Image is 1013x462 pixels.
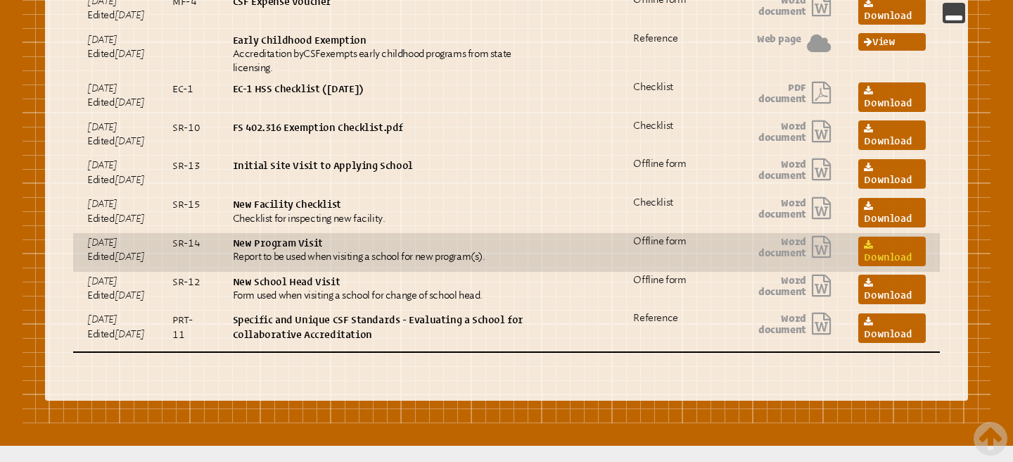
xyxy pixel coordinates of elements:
p: Initial Site Visit to Applying School [233,158,531,173]
p: Offline form [633,275,715,286]
p: Checklist [633,120,715,132]
span: [DATE] [87,313,117,325]
p: Offline form [633,236,715,247]
p: Edited [87,313,144,342]
span: [DATE] [115,213,145,225]
span: [DATE] [87,159,117,171]
p: EC-1 [172,82,204,96]
span: [DATE] [115,9,145,21]
p: Edited [87,158,144,187]
a: Download [858,275,926,304]
p: SR-10 [172,120,204,135]
span: CSF [303,48,320,60]
span: [DATE] [115,174,145,186]
a: Download [858,313,926,343]
p: Word document [743,158,830,181]
p: Accreditation by exempts early childhood programs from state licensing. [233,47,531,76]
p: Word document [743,313,830,335]
p: PDF document [743,82,830,104]
a: Download [858,82,926,112]
p: SR-13 [172,158,204,173]
p: Edited [87,120,144,149]
p: Edited [87,82,144,111]
p: Form used when visiting a school for change of school head. [233,289,531,303]
span: [DATE] [115,135,145,147]
p: SR-14 [172,236,204,250]
span: [DATE] [87,198,117,210]
span: [DATE] [115,251,145,263]
span: [DATE] [115,48,145,60]
a: Download [858,159,926,189]
span: [DATE] [115,328,145,340]
p: Reference [633,33,715,44]
span: [DATE] [115,96,145,108]
p: Word document [743,275,830,297]
span: [DATE] [87,275,117,287]
span: [DATE] [87,237,117,249]
p: Word document [743,236,830,258]
p: Edited [87,33,144,62]
p: EC-1 HSS Checklist ([DATE]) [233,82,531,96]
span: [DATE] [87,82,117,94]
p: Specific and Unique CSF Standards - Evaluating a School for Collaborative Accreditation [233,313,531,342]
p: New Program Visit [233,236,531,250]
p: Checklist [633,82,715,93]
p: SR-15 [172,197,204,211]
p: Checklist for inspecting new facility. [233,212,531,226]
p: Edited [87,275,144,304]
p: Web page [743,33,830,44]
p: PRT-11 [172,313,204,342]
p: SR-12 [172,275,204,289]
span: [DATE] [115,289,145,301]
span: [DATE] [87,121,117,133]
a: View [858,33,926,51]
p: Report to be used when visiting a school for new program(s). [233,250,531,264]
p: FS 402.316 Exemption Checklist.pdf [233,120,531,135]
p: New School Head Visit [233,275,531,289]
p: Early Childhood Exemption [233,33,531,47]
a: Download [858,198,926,227]
p: Edited [87,197,144,226]
p: Edited [87,236,144,265]
p: Reference [633,313,715,324]
p: Offline form [633,158,715,170]
span: [DATE] [87,34,117,46]
p: Word document [743,197,830,220]
p: Word document [743,120,830,143]
a: Download [858,120,926,150]
p: Checklist [633,197,715,208]
p: New Facility Checklist [233,197,531,211]
a: Download [858,237,926,266]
